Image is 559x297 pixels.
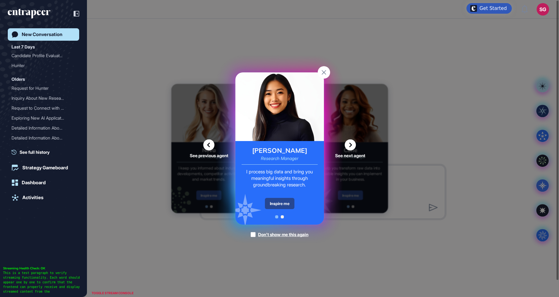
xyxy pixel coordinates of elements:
[261,156,298,161] div: Research Manager
[335,153,365,158] span: See next agent
[190,153,228,158] span: See previous agent
[22,165,68,171] div: Strategy Gameboard
[8,162,79,174] a: Strategy Gameboard
[8,28,79,41] a: New Conversation
[22,32,62,37] div: New Conversation
[22,195,43,200] div: Activities
[11,83,70,93] div: Request for Hunter
[11,93,75,103] div: Inquiry About New Research Developments
[235,72,324,141] img: reese-card.png
[11,103,75,113] div: Request to Connect with Reese
[11,43,35,51] div: Last 7 Days
[466,3,512,14] div: Open Get Started checklist
[11,133,75,143] div: Detailed Information About Turkish Airlines
[8,191,79,204] a: Activities
[11,103,70,113] div: Request to Connect with R...
[11,123,70,133] div: Detailed Information Abou...
[11,61,70,71] div: Hunter
[11,93,70,103] div: Inquiry About New Researc...
[11,133,70,143] div: Detailed Information Abou...
[8,9,50,19] div: entrapeer-logo
[11,51,75,61] div: Candidate Profile Evaluation for Bilge Şahin
[22,180,46,185] div: Dashboard
[11,143,75,153] div: Caterpillar Use Cases in Various Industries
[11,123,75,133] div: Detailed Information About Adidas
[11,149,79,155] a: See full history
[265,198,294,209] div: Inspire me
[537,3,549,16] button: SG
[11,83,75,93] div: Request for Hunter
[258,231,308,238] div: Don't show me this again
[11,75,25,83] div: Olders
[11,51,70,61] div: Candidate Profile Evaluat...
[11,113,70,123] div: Exploring New AI Applicat...
[252,147,307,154] div: [PERSON_NAME]
[90,289,135,297] div: TOGGLE STREAM CONSOLE
[20,149,50,155] span: See full history
[8,176,79,189] a: Dashboard
[479,5,507,11] div: Get Started
[11,143,70,153] div: Caterpillar Use Cases in ...
[470,5,477,12] img: launcher-image-alternative-text
[242,168,318,188] div: I process big data and bring you meaningful insights through groundbreaking research.
[11,61,75,71] div: Hunter
[11,113,75,123] div: Exploring New AI Applications in the Banking Industry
